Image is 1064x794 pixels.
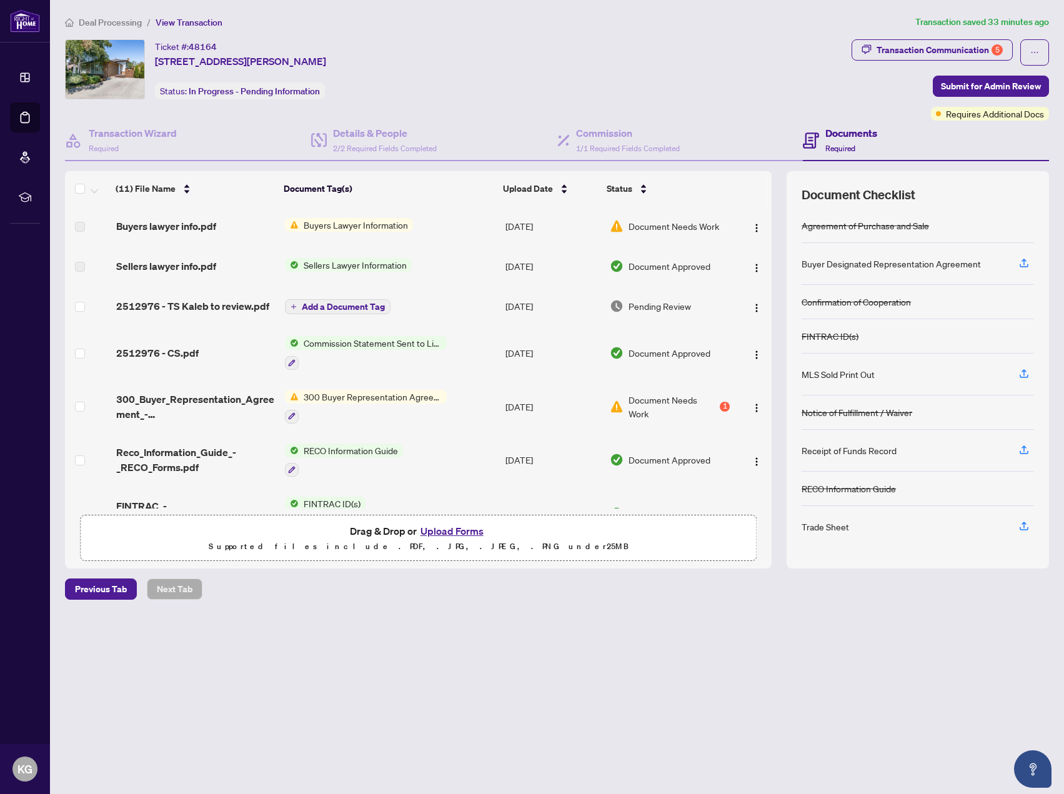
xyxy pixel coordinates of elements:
[75,579,127,599] span: Previous Tab
[156,17,222,28] span: View Transaction
[116,392,275,422] span: 300_Buyer_Representation_Agreement_-_Authority_for_Purchase_or_Lease_-_A_-_PropTx-[PERSON_NAME].pdf
[500,286,605,326] td: [DATE]
[116,182,176,196] span: (11) File Name
[941,76,1041,96] span: Submit for Admin Review
[752,263,762,273] img: Logo
[155,39,217,54] div: Ticket #:
[747,397,767,417] button: Logo
[116,259,216,274] span: Sellers lawyer info.pdf
[747,504,767,524] button: Logo
[500,434,605,487] td: [DATE]
[610,453,624,467] img: Document Status
[610,299,624,313] img: Document Status
[285,390,447,424] button: Status Icon300 Buyer Representation Agreement - Authority for Purchase or Lease
[155,54,326,69] span: [STREET_ADDRESS][PERSON_NAME]
[747,450,767,470] button: Logo
[81,515,756,562] span: Drag & Drop orUpload FormsSupported files include .PDF, .JPG, .JPEG, .PNG under25MB
[877,40,1003,60] div: Transaction Communication
[752,303,762,313] img: Logo
[629,259,710,273] span: Document Approved
[299,390,447,404] span: 300 Buyer Representation Agreement - Authority for Purchase or Lease
[500,246,605,286] td: [DATE]
[607,182,632,196] span: Status
[500,487,605,540] td: [DATE]
[576,144,680,153] span: 1/1 Required Fields Completed
[189,86,320,97] span: In Progress - Pending Information
[610,259,624,273] img: Document Status
[189,41,217,52] span: 48164
[17,760,32,778] span: KG
[333,144,437,153] span: 2/2 Required Fields Completed
[752,457,762,467] img: Logo
[285,336,447,370] button: Status IconCommission Statement Sent to Listing Brokerage
[915,15,1049,29] article: Transaction saved 33 minutes ago
[285,336,299,350] img: Status Icon
[629,219,719,233] span: Document Needs Work
[752,350,762,360] img: Logo
[116,345,199,360] span: 2512976 - CS.pdf
[116,299,269,314] span: 2512976 - TS Kaleb to review.pdf
[498,171,602,206] th: Upload Date
[802,482,896,495] div: RECO Information Guide
[992,44,1003,56] div: 5
[285,444,403,477] button: Status IconRECO Information Guide
[946,107,1044,121] span: Requires Additional Docs
[79,17,142,28] span: Deal Processing
[88,539,748,554] p: Supported files include .PDF, .JPG, .JPEG, .PNG under 25 MB
[285,497,365,530] button: Status IconFINTRAC ID(s)
[629,346,710,360] span: Document Approved
[610,346,624,360] img: Document Status
[933,76,1049,97] button: Submit for Admin Review
[500,380,605,434] td: [DATE]
[89,144,119,153] span: Required
[802,367,875,381] div: MLS Sold Print Out
[852,39,1013,61] button: Transaction Communication5
[285,218,413,232] button: Status IconBuyers Lawyer Information
[1030,48,1039,57] span: ellipsis
[285,258,412,272] button: Status IconSellers Lawyer Information
[747,343,767,363] button: Logo
[500,326,605,380] td: [DATE]
[747,216,767,236] button: Logo
[285,444,299,457] img: Status Icon
[116,219,216,234] span: Buyers lawyer info.pdf
[610,400,624,414] img: Document Status
[825,144,855,153] span: Required
[802,405,912,419] div: Notice of Fulfillment / Waiver
[299,336,447,350] span: Commission Statement Sent to Listing Brokerage
[610,507,624,520] img: Document Status
[89,126,177,141] h4: Transaction Wizard
[111,171,279,206] th: (11) File Name
[291,304,297,310] span: plus
[333,126,437,141] h4: Details & People
[299,218,413,232] span: Buyers Lawyer Information
[1014,750,1052,788] button: Open asap
[802,329,858,343] div: FINTRAC ID(s)
[279,171,498,206] th: Document Tag(s)
[116,499,275,529] span: FINTRAC_-_630_Individual_Identification_Record__B__-_PropTx-[PERSON_NAME].pdf
[747,256,767,276] button: Logo
[503,182,553,196] span: Upload Date
[299,444,403,457] span: RECO Information Guide
[147,578,202,600] button: Next Tab
[285,390,299,404] img: Status Icon
[65,578,137,600] button: Previous Tab
[576,126,680,141] h4: Commission
[629,393,718,420] span: Document Needs Work
[116,445,275,475] span: Reco_Information_Guide_-_RECO_Forms.pdf
[752,223,762,233] img: Logo
[65,18,74,27] span: home
[299,258,412,272] span: Sellers Lawyer Information
[155,82,325,99] div: Status:
[500,206,605,246] td: [DATE]
[602,171,732,206] th: Status
[629,507,710,520] span: Document Approved
[610,219,624,233] img: Document Status
[302,302,385,311] span: Add a Document Tag
[802,444,897,457] div: Receipt of Funds Record
[752,403,762,413] img: Logo
[350,523,487,539] span: Drag & Drop or
[802,257,981,270] div: Buyer Designated Representation Agreement
[825,126,877,141] h4: Documents
[629,453,710,467] span: Document Approved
